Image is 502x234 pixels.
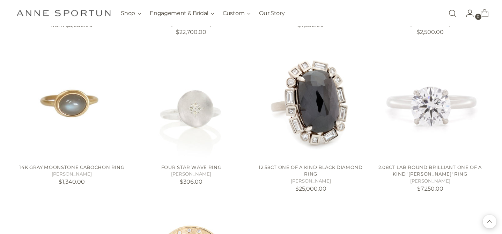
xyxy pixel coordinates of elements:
[475,14,481,20] span: 0
[417,185,443,192] span: $7,250.00
[375,178,486,185] h5: [PERSON_NAME]
[16,10,111,16] a: Anne Sportun Fine Jewellery
[259,6,285,21] a: Our Story
[297,22,324,28] span: $7,950.00
[161,164,222,170] a: Four Star Wave Ring
[445,6,459,20] a: Open search modal
[136,171,246,178] h5: [PERSON_NAME]
[16,171,127,178] h5: [PERSON_NAME]
[176,29,206,35] span: $22,700.00
[416,29,444,35] span: $2,500.00
[475,6,489,20] a: Open cart modal
[256,48,366,158] a: 12.58ct One of a Kind Black Diamond Ring
[295,185,326,192] span: $25,000.00
[59,178,85,185] span: $1,340.00
[259,164,362,177] a: 12.58ct One of a Kind Black Diamond Ring
[19,164,124,170] a: 14k Gray Moonstone Cabochon Ring
[121,6,141,21] button: Shop
[180,178,202,185] span: $306.00
[375,48,486,158] a: 2.08ct Lab Round Brilliant One of a Kind 'Annie' Ring
[483,215,496,228] button: Back to top
[16,48,127,158] a: 14k Gray Moonstone Cabochon Ring
[136,48,246,158] a: Four Star Wave Ring
[378,164,482,177] a: 2.08ct Lab Round Brilliant One of a Kind '[PERSON_NAME]' Ring
[256,178,366,185] h5: [PERSON_NAME]
[460,6,474,20] a: Go to the account page
[150,6,214,21] button: Engagement & Bridal
[223,6,251,21] button: Custom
